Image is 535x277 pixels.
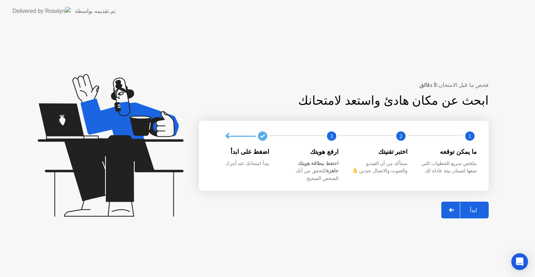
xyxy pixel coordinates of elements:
[419,160,477,175] div: ملخص سريع للخطوات التي نتبعها لضمان بيئة عادلة لك
[399,133,402,140] text: 2
[511,253,528,270] div: Open Intercom Messenger
[419,147,477,156] div: ما يمكن توقعه
[13,7,71,15] img: Delivered by Rosalyn
[243,91,489,110] div: ابحث عن مكان هادئ واستعد لامتحانك
[468,133,471,140] text: 1
[211,160,270,167] div: يبدأ امتحانك عند أمرك
[330,133,333,140] text: 3
[281,160,339,182] div: للتحقق من أنك الشخص الصحيح
[350,147,408,156] div: اختبر تقنيتك
[75,7,116,15] div: تم تقديمه بواسطة
[298,160,339,174] b: احتفظ ببطاقة هويتك جاهزة
[211,147,270,156] div: اضغط على ابدأ
[281,147,339,156] div: ارفع هويتك
[441,202,489,218] button: ابدأ
[350,160,408,175] div: سنتأكد من أن الفيديو والصوت والاتصال جيدين 👌
[419,82,437,88] b: 5 دقائق
[460,207,487,214] div: ابدأ
[199,81,489,89] div: فحص ما قبل الامتحان:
